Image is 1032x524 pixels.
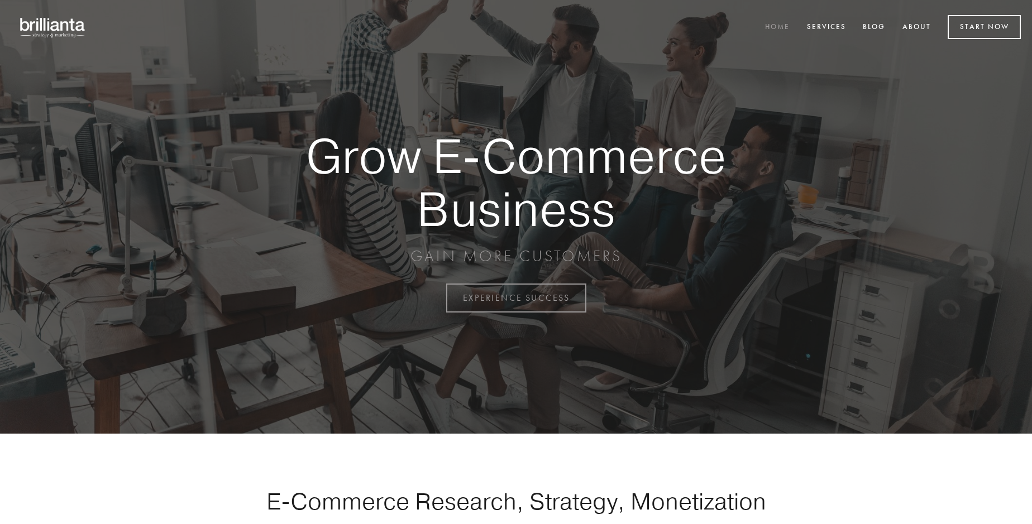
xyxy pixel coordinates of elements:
strong: Grow E-Commerce Business [267,129,765,235]
img: brillianta - research, strategy, marketing [11,11,95,44]
p: GAIN MORE CUSTOMERS [267,246,765,266]
a: Home [758,18,797,37]
a: Blog [856,18,892,37]
a: Start Now [948,15,1021,39]
a: EXPERIENCE SUCCESS [446,283,586,313]
a: Services [800,18,853,37]
h1: E-Commerce Research, Strategy, Monetization [231,487,801,515]
a: About [895,18,938,37]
